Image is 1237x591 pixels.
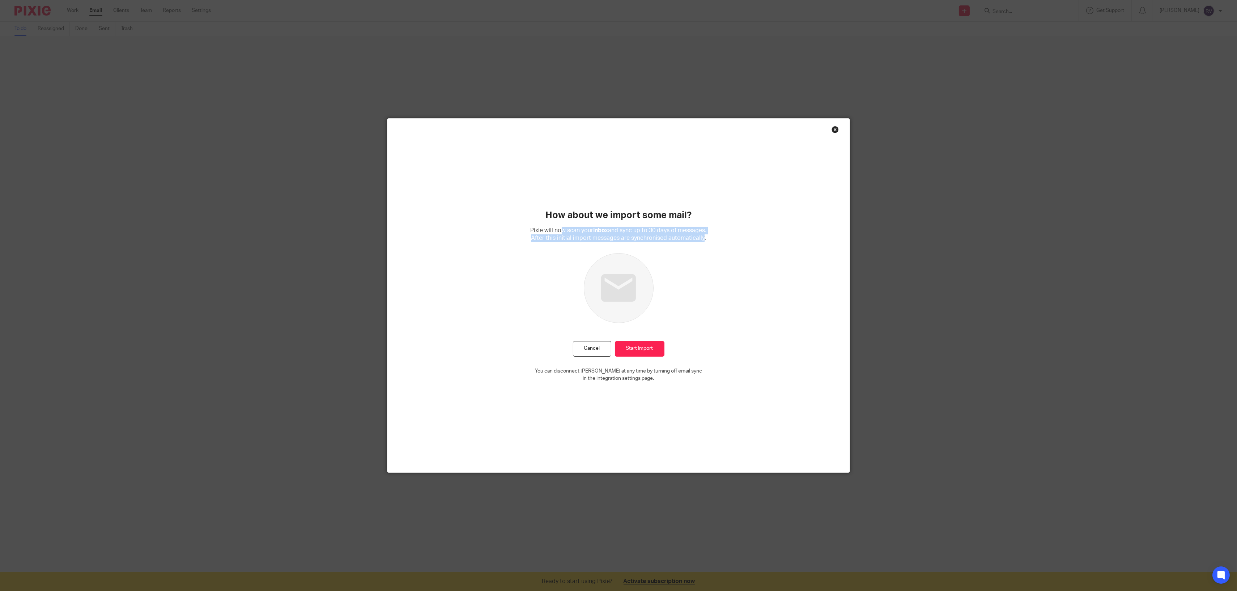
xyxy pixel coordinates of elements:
button: Cancel [573,341,611,357]
p: Pixie will now scan your and sync up to 30 days of messages. After this initial import messages a... [531,227,707,242]
b: inbox [594,228,608,233]
div: Close this dialog window [832,126,839,133]
h2: How about we import some mail? [545,209,692,221]
p: You can disconnect [PERSON_NAME] at any time by turning off email sync in the integration setting... [535,367,702,382]
input: Start Import [615,341,664,357]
